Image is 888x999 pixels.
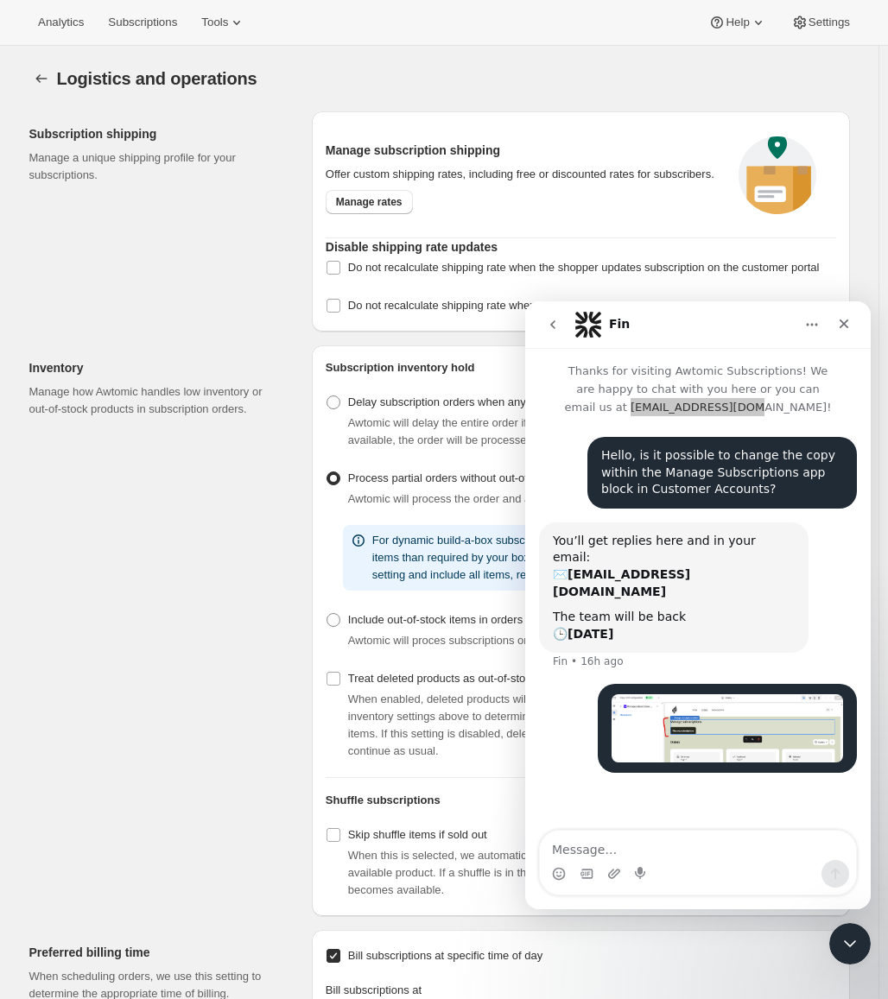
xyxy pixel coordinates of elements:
[29,359,284,376] h2: Inventory
[326,238,836,256] h2: Disable shipping rate updates
[98,10,187,35] button: Subscriptions
[348,672,567,685] span: Treat deleted products as out-of-stock items
[348,416,831,446] span: Awtomic will delay the entire order if any item in the subscription is out of stock. Once invento...
[326,142,719,159] h2: Manage subscription shipping
[57,69,257,88] span: Logistics and operations
[781,10,860,35] button: Settings
[348,261,820,274] span: Do not recalculate shipping rate when the shopper updates subscription on the customer portal
[29,125,284,142] h2: Subscription shipping
[348,492,787,505] span: Awtomic will process the order and automatically remove any items that are out of stock.
[326,190,413,214] a: Manage rates
[336,195,403,209] span: Manage rates
[29,944,284,961] h2: Preferred billing time
[829,923,871,964] iframe: Intercom live chat
[38,16,84,29] span: Analytics
[809,16,850,29] span: Settings
[348,471,587,484] span: Process partial orders without out-of-stock items
[29,383,284,418] p: Manage how Awtomic handles low inventory or out-of-stock products in subscription orders.
[326,166,719,183] p: Offer custom shipping rates, including free or discounted rates for subscribers.
[525,301,871,909] iframe: Intercom live chat
[348,634,729,647] span: Awtomic will proces subscriptions orders even if some items are out of stock.
[348,299,835,312] span: Do not recalculate shipping rate when the administrator updates subscription from the Shopify app
[348,692,824,757] span: When enabled, deleted products will be treated as out-of-stock. Awtomic will apply the selected i...
[29,149,284,184] p: Manage a unique shipping profile for your subscriptions.
[348,849,809,896] span: When this is selected, we automatically replace the product that was scheduled with the next avai...
[191,10,256,35] button: Tools
[348,395,622,408] span: Delay subscription orders when any item is out of stock
[326,983,422,996] span: Bill subscriptions at
[372,532,829,584] p: For dynamic build-a-box subscriptions, this setting may result in orders containing fewer items t...
[348,613,523,626] span: Include out-of-stock items in orders
[326,359,836,376] h2: Subscription inventory hold
[29,66,54,91] button: Settings
[108,16,177,29] span: Subscriptions
[28,10,94,35] button: Analytics
[698,10,777,35] button: Help
[348,828,487,841] span: Skip shuffle items if sold out
[348,949,542,962] span: Bill subscriptions at specific time of day
[201,16,228,29] span: Tools
[326,792,836,809] h2: Shuffle subscriptions
[726,16,749,29] span: Help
